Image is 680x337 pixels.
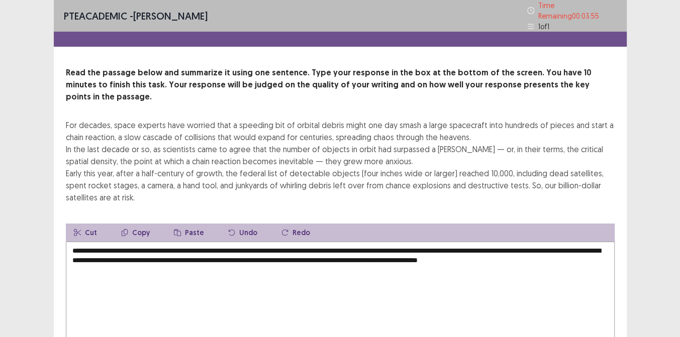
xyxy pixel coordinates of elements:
span: PTE academic [64,10,127,22]
button: Undo [220,223,265,242]
button: Copy [113,223,158,242]
button: Redo [273,223,318,242]
p: - [PERSON_NAME] [64,9,208,24]
div: For decades, space experts have worried that a speeding bit of orbital debris might one day smash... [66,119,615,203]
button: Paste [166,223,212,242]
button: Cut [66,223,105,242]
p: Read the passage below and summarize it using one sentence. Type your response in the box at the ... [66,67,615,103]
p: 1 of 1 [538,21,549,32]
